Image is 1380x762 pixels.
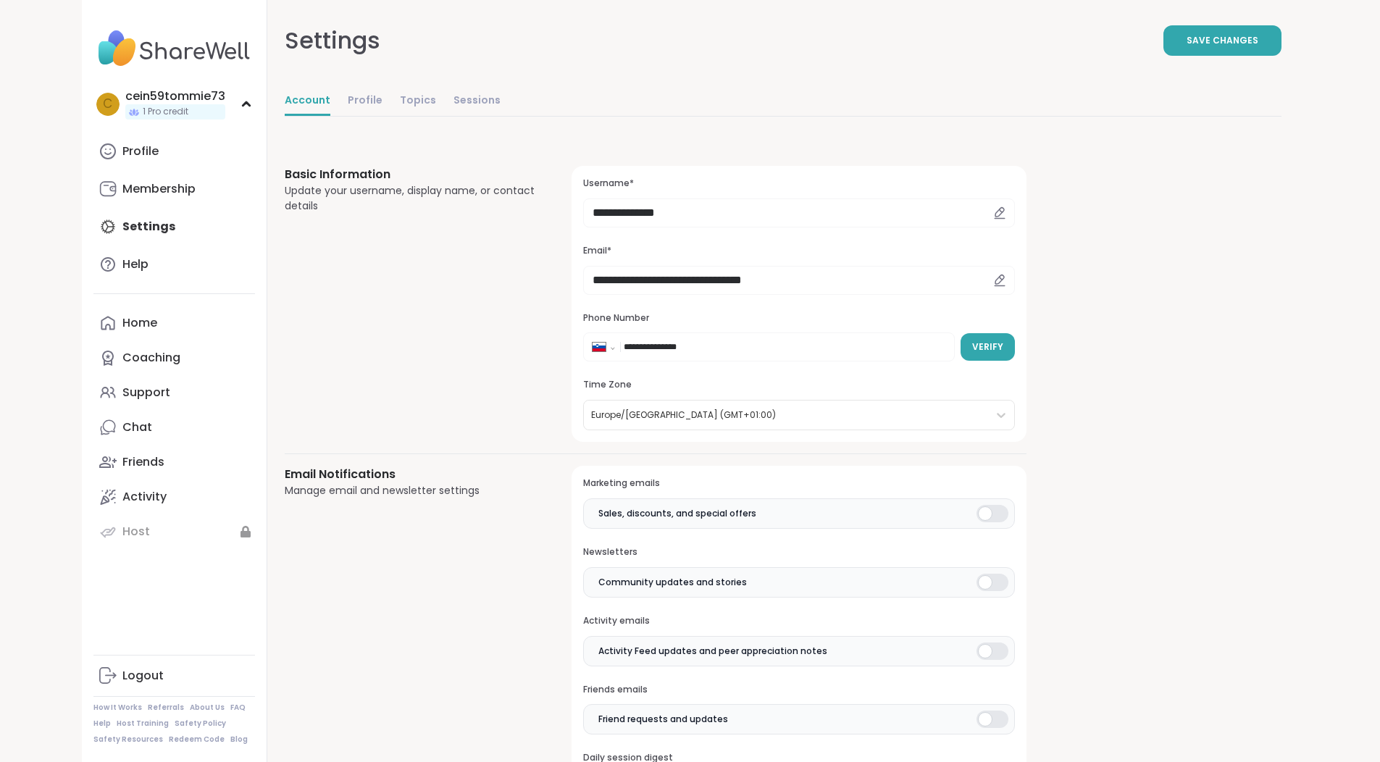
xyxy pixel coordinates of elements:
span: 1 Pro credit [143,106,188,118]
div: Settings [285,23,380,58]
a: FAQ [230,703,246,713]
div: Activity [122,489,167,505]
a: Referrals [148,703,184,713]
a: Sessions [453,87,501,116]
h3: Marketing emails [583,477,1014,490]
span: Verify [972,340,1003,353]
img: ShareWell Nav Logo [93,23,255,74]
div: Home [122,315,157,331]
h3: Phone Number [583,312,1014,325]
span: Sales, discounts, and special offers [598,507,756,520]
span: Friend requests and updates [598,713,728,726]
h3: Email* [583,245,1014,257]
a: Help [93,719,111,729]
span: Community updates and stories [598,576,747,589]
div: Host [122,524,150,540]
a: Blog [230,734,248,745]
a: Support [93,375,255,410]
button: Verify [961,333,1015,361]
a: Safety Resources [93,734,163,745]
a: Topics [400,87,436,116]
div: Chat [122,419,152,435]
a: Host Training [117,719,169,729]
a: Account [285,87,330,116]
h3: Time Zone [583,379,1014,391]
div: Support [122,385,170,401]
a: Chat [93,410,255,445]
span: c [103,95,112,114]
a: Host [93,514,255,549]
div: Logout [122,668,164,684]
div: Manage email and newsletter settings [285,483,538,498]
a: Redeem Code [169,734,225,745]
span: Activity Feed updates and peer appreciation notes [598,645,827,658]
div: Update your username, display name, or contact details [285,183,538,214]
div: Coaching [122,350,180,366]
a: Coaching [93,340,255,375]
a: How It Works [93,703,142,713]
a: Friends [93,445,255,480]
div: cein59tommie73 [125,88,225,104]
h3: Basic Information [285,166,538,183]
a: Profile [93,134,255,169]
div: Membership [122,181,196,197]
a: Help [93,247,255,282]
a: Profile [348,87,382,116]
div: Profile [122,143,159,159]
h3: Email Notifications [285,466,538,483]
div: Friends [122,454,164,470]
h3: Friends emails [583,684,1014,696]
a: About Us [190,703,225,713]
a: Logout [93,658,255,693]
h3: Activity emails [583,615,1014,627]
button: Save Changes [1163,25,1281,56]
a: Home [93,306,255,340]
h3: Newsletters [583,546,1014,558]
a: Membership [93,172,255,206]
a: Activity [93,480,255,514]
h3: Username* [583,177,1014,190]
a: Safety Policy [175,719,226,729]
div: Help [122,256,149,272]
span: Save Changes [1187,34,1258,47]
